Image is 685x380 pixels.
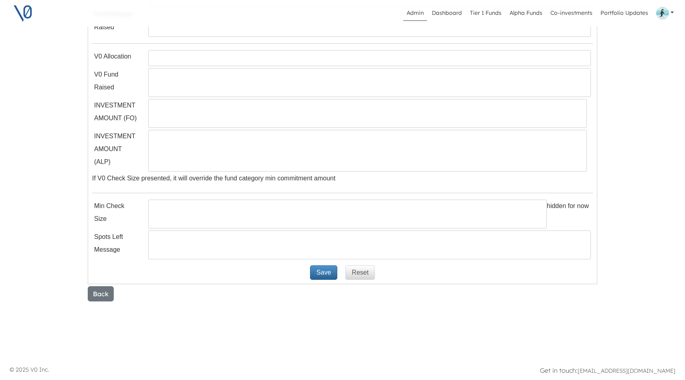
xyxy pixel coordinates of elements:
label: INVESTMENT AMOUNT (ALP) [94,130,138,168]
a: Co-investments [547,6,596,21]
a: Admin [403,6,427,21]
label: V0 Allocation [94,50,138,63]
p: © 2025 V0 Inc. [10,366,338,374]
a: [EMAIL_ADDRESS][DOMAIN_NAME] [578,367,675,374]
label: V0 Fund Raised [94,68,138,94]
button: Back [88,286,114,301]
label: Spots Left Message [94,230,138,256]
button: Save [310,265,337,280]
label: Min Check Size [94,200,138,225]
label: INVESTMENT AMOUNT (FO) [94,99,138,125]
img: Profile [656,7,669,20]
strong: Get in touch: [540,366,578,374]
a: Alpha Funds [506,6,546,21]
img: V0 logo [13,3,33,23]
a: Portfolio Updates [597,6,651,21]
label: If V0 Check Size presented, it will override the fund category min commitment amount [92,174,335,183]
button: Reset [345,265,375,280]
label: hidden for now [547,200,591,225]
a: Tier 1 Funds [467,6,505,21]
a: Dashboard [429,6,465,21]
